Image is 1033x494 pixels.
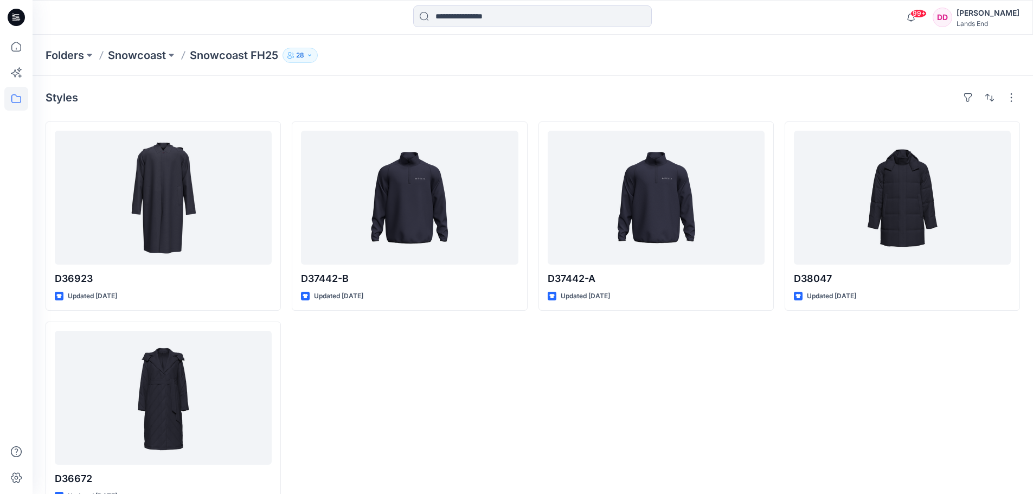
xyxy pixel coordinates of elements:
a: Folders [46,48,84,63]
p: Updated [DATE] [807,291,856,302]
a: D36672 [55,331,272,465]
p: Updated [DATE] [68,291,117,302]
a: D36923 [55,131,272,265]
span: 99+ [910,9,927,18]
a: D38047 [794,131,1011,265]
p: Updated [DATE] [561,291,610,302]
a: D37442-B [301,131,518,265]
p: D38047 [794,271,1011,286]
button: 28 [283,48,318,63]
div: [PERSON_NAME] [957,7,1019,20]
h4: Styles [46,91,78,104]
p: Snowcoast FH25 [190,48,278,63]
p: Updated [DATE] [314,291,363,302]
p: D36672 [55,471,272,486]
a: D37442-A [548,131,765,265]
p: D37442-A [548,271,765,286]
div: Lands End [957,20,1019,28]
p: D37442-B [301,271,518,286]
a: Snowcoast [108,48,166,63]
p: D36923 [55,271,272,286]
p: 28 [296,49,304,61]
div: DD [933,8,952,27]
